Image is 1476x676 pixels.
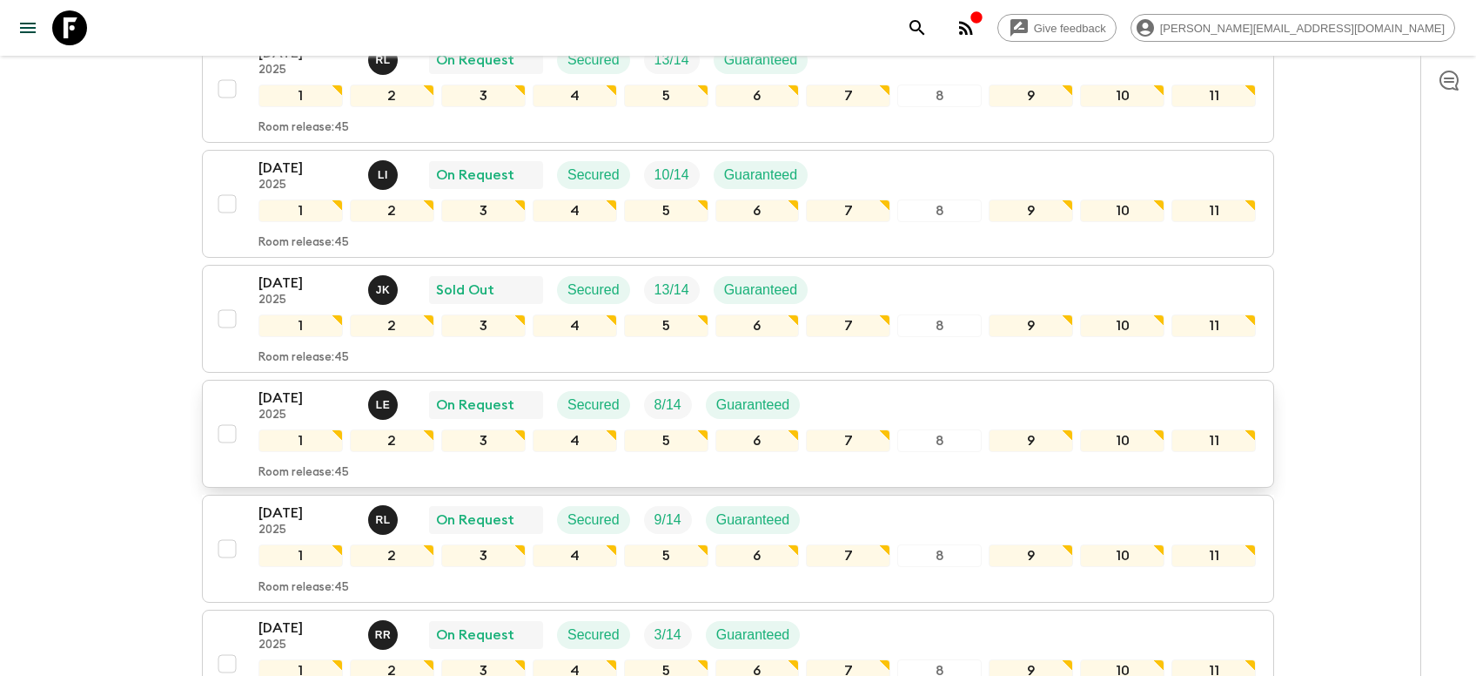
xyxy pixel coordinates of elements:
div: 11 [1171,429,1256,452]
button: RL [368,505,401,535]
button: [DATE]2025Rabata Legend MpatamaliOn RequestSecuredTrip FillGuaranteed1234567891011Room release:45 [202,35,1274,143]
div: [PERSON_NAME][EMAIL_ADDRESS][DOMAIN_NAME] [1130,14,1455,42]
div: 2 [350,314,434,337]
div: Trip Fill [644,506,692,534]
p: 8 / 14 [654,395,681,416]
p: [DATE] [258,273,354,294]
div: 3 [441,84,526,107]
div: 9 [989,84,1073,107]
div: 6 [715,544,800,567]
div: 7 [806,429,890,452]
div: Trip Fill [644,161,700,189]
span: Leslie Edgar [368,395,401,409]
div: 3 [441,429,526,452]
button: LI [368,160,401,190]
div: 9 [989,544,1073,567]
p: J K [376,283,391,297]
div: Secured [557,161,630,189]
div: 1 [258,199,343,222]
p: On Request [436,510,514,531]
div: 10 [1080,84,1164,107]
div: 4 [533,84,617,107]
div: Trip Fill [644,621,692,649]
button: [DATE]2025Rabata Legend MpatamaliOn RequestSecuredTrip FillGuaranteed1234567891011Room release:45 [202,495,1274,603]
div: 1 [258,429,343,452]
div: 6 [715,199,800,222]
div: 10 [1080,544,1164,567]
div: Secured [557,391,630,419]
div: 5 [624,544,708,567]
div: 6 [715,429,800,452]
button: [DATE]2025Lee IrwinsOn RequestSecuredTrip FillGuaranteed1234567891011Room release:45 [202,150,1274,258]
div: 10 [1080,199,1164,222]
div: Trip Fill [644,46,700,74]
span: Rabata Legend Mpatamali [368,51,401,64]
p: Guaranteed [724,280,798,301]
p: L E [376,398,391,412]
p: 2025 [258,64,354,78]
span: Lee Irwins [368,166,401,179]
div: 9 [989,429,1073,452]
p: Room release: 45 [258,351,349,365]
button: [DATE]2025Jamie KeenanSold OutSecuredTrip FillGuaranteed1234567891011Room release:45 [202,265,1274,373]
p: [DATE] [258,388,354,409]
button: search adventures [900,10,935,45]
p: Guaranteed [716,395,790,416]
div: 5 [624,429,708,452]
p: 2025 [258,294,354,308]
span: Roland Rau [368,625,401,639]
div: 11 [1171,314,1256,337]
div: 5 [624,84,708,107]
p: Guaranteed [716,625,790,646]
span: [PERSON_NAME][EMAIL_ADDRESS][DOMAIN_NAME] [1151,22,1454,35]
p: 2025 [258,639,354,652]
button: RL [368,45,401,75]
div: 2 [350,429,434,452]
button: menu [10,10,45,45]
p: Secured [567,165,620,186]
div: 8 [897,199,982,222]
span: Give feedback [1024,22,1116,35]
div: 10 [1080,314,1164,337]
p: L I [378,168,388,182]
p: Secured [567,395,620,416]
p: R L [375,53,390,67]
span: Rabata Legend Mpatamali [368,510,401,524]
p: 2025 [258,409,354,422]
a: Give feedback [997,14,1117,42]
div: 8 [897,544,982,567]
p: 2025 [258,524,354,537]
div: 4 [533,314,617,337]
button: RR [368,620,401,650]
div: Secured [557,621,630,649]
p: 2025 [258,179,354,193]
div: Trip Fill [644,276,700,304]
div: Secured [557,46,630,74]
button: LE [368,390,401,420]
div: 6 [715,84,800,107]
div: 1 [258,84,343,107]
div: 8 [897,84,982,107]
div: 11 [1171,544,1256,567]
p: [DATE] [258,503,354,524]
div: 3 [441,544,526,567]
p: Secured [567,280,620,301]
div: 7 [806,314,890,337]
p: 3 / 14 [654,625,681,646]
div: 8 [897,429,982,452]
p: Guaranteed [724,165,798,186]
div: Secured [557,276,630,304]
p: Room release: 45 [258,466,349,480]
p: 9 / 14 [654,510,681,531]
div: 1 [258,314,343,337]
p: R L [375,513,390,527]
div: 2 [350,84,434,107]
div: 11 [1171,199,1256,222]
div: 4 [533,429,617,452]
div: 7 [806,84,890,107]
p: Guaranteed [724,50,798,71]
p: On Request [436,625,514,646]
button: JK [368,275,401,305]
p: Room release: 45 [258,121,349,135]
div: 4 [533,199,617,222]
